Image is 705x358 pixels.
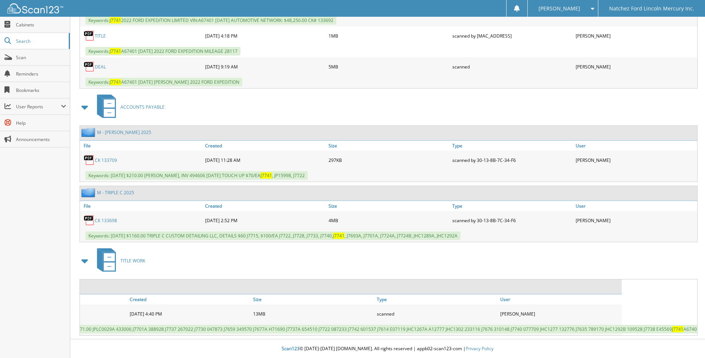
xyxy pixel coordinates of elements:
span: Keywords: [DATE] $210.00 [PERSON_NAME], INV 494606 [DATE] TOUCH UP $70/EA , JP15998, J7722 [85,171,308,180]
img: PDF.png [84,215,95,226]
div: scanned [375,306,498,321]
div: scanned by [MAC_ADDRESS] [450,28,574,43]
a: Size [251,294,375,304]
div: [PERSON_NAME] [574,59,697,74]
a: File [80,141,203,151]
div: [PERSON_NAME] [574,213,697,228]
a: Created [203,141,327,151]
div: scanned [450,59,574,74]
div: [PERSON_NAME] [498,306,622,321]
div: [PERSON_NAME] [574,28,697,43]
span: J7741 [333,233,345,239]
span: J7741 [261,172,272,179]
span: Keywords: A67401 [DATE] 2022 FORD EXPEDITION MILEAGE 28117 [85,47,240,55]
div: [DATE] 11:28 AM [203,153,327,167]
div: 5MB [327,59,450,74]
a: Privacy Policy [466,345,494,352]
div: 13MB [251,306,375,321]
a: Size [327,141,450,151]
a: CK 133709 [95,157,117,163]
span: Reminders [16,71,66,77]
div: [DATE] 9:19 AM [203,59,327,74]
span: Natchez Ford Lincoln Mercury Inc. [609,6,694,11]
span: J7741 [110,17,121,23]
a: TITLE WORK [93,246,145,275]
span: J7741 [110,79,121,85]
span: Help [16,120,66,126]
a: Type [450,141,574,151]
div: [DATE] 4:40 PM [128,306,251,321]
a: CK 133698 [95,217,117,224]
span: TITLE WORK [120,258,145,264]
a: Type [375,294,498,304]
a: Created [128,294,251,304]
a: DEAL [95,64,106,70]
span: J7741 [672,326,683,332]
img: PDF.png [84,30,95,41]
a: Created [203,201,327,211]
span: Keywords: MAD TITLES [DATE] 171.00 JPLC0029A 433006 J7701A 388928 J7737 267022 J7730 047873 J7659... [10,325,702,333]
span: User Reports [16,103,61,110]
span: Keywords: [DATE] $1160.00 TRIPLE C CUSTOM DETAILING LLC, DETAILS $60 J7715, $100/EA J7722, J7728,... [85,231,460,240]
div: [DATE] 2:52 PM [203,213,327,228]
span: Bookmarks [16,87,66,93]
a: User [498,294,622,304]
a: Size [327,201,450,211]
span: Search [16,38,65,44]
a: M - TRIPLE C 2025 [97,189,134,196]
span: Keywords: A67401 [DATE] [PERSON_NAME] 2022 FORD EXPEDITION [85,78,242,86]
span: J7741 [110,48,121,54]
img: scan123-logo-white.svg [7,3,63,13]
div: 1MB [327,28,450,43]
div: 297KB [327,153,450,167]
div: scanned by 30-13-8B-7C-34-F6 [450,153,574,167]
div: [DATE] 4:18 PM [203,28,327,43]
a: ACCOUNTS PAYABLE [93,92,165,122]
div: scanned by 30-13-8B-7C-34-F6 [450,213,574,228]
a: M - [PERSON_NAME] 2025 [97,129,151,135]
img: PDF.png [84,154,95,166]
span: Announcements [16,136,66,143]
img: folder2.png [81,128,97,137]
a: Type [450,201,574,211]
img: folder2.png [81,188,97,197]
a: File [80,201,203,211]
span: [PERSON_NAME] [539,6,580,11]
a: TITLE [95,33,106,39]
span: Keywords: 2022 FORD EXPEDITION LIMITED VIN:A67401 [DATE] AUTOMOTIVE NETWORK: $48,250.00 CK# 133692 [85,16,336,25]
div: © [DATE]-[DATE] [DOMAIN_NAME]. All rights reserved | appb02-scan123-com | [70,340,705,358]
span: ACCOUNTS PAYABLE [120,104,165,110]
img: PDF.png [84,61,95,72]
a: User [574,201,697,211]
div: 4MB [327,213,450,228]
span: Scan [16,54,66,61]
span: Cabinets [16,22,66,28]
a: User [574,141,697,151]
span: Scan123 [282,345,300,352]
div: [PERSON_NAME] [574,153,697,167]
